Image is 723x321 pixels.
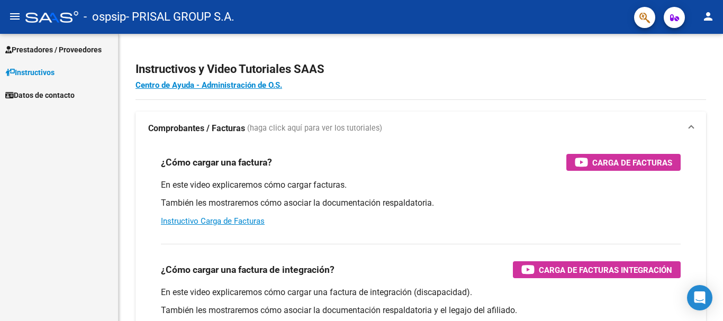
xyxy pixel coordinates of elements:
mat-expansion-panel-header: Comprobantes / Facturas (haga click aquí para ver los tutoriales) [135,112,706,145]
h3: ¿Cómo cargar una factura de integración? [161,262,335,277]
span: - ospsip [84,5,126,29]
span: Prestadores / Proveedores [5,44,102,56]
p: En este video explicaremos cómo cargar una factura de integración (discapacidad). [161,287,681,298]
mat-icon: person [702,10,715,23]
p: En este video explicaremos cómo cargar facturas. [161,179,681,191]
p: También les mostraremos cómo asociar la documentación respaldatoria y el legajo del afiliado. [161,305,681,316]
a: Instructivo Carga de Facturas [161,216,265,226]
button: Carga de Facturas Integración [513,261,681,278]
h2: Instructivos y Video Tutoriales SAAS [135,59,706,79]
span: Carga de Facturas [592,156,672,169]
span: Instructivos [5,67,55,78]
a: Centro de Ayuda - Administración de O.S. [135,80,282,90]
span: (haga click aquí para ver los tutoriales) [247,123,382,134]
h3: ¿Cómo cargar una factura? [161,155,272,170]
strong: Comprobantes / Facturas [148,123,245,134]
span: - PRISAL GROUP S.A. [126,5,234,29]
mat-icon: menu [8,10,21,23]
p: También les mostraremos cómo asociar la documentación respaldatoria. [161,197,681,209]
span: Carga de Facturas Integración [539,263,672,277]
span: Datos de contacto [5,89,75,101]
div: Open Intercom Messenger [687,285,712,310]
button: Carga de Facturas [566,154,681,171]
